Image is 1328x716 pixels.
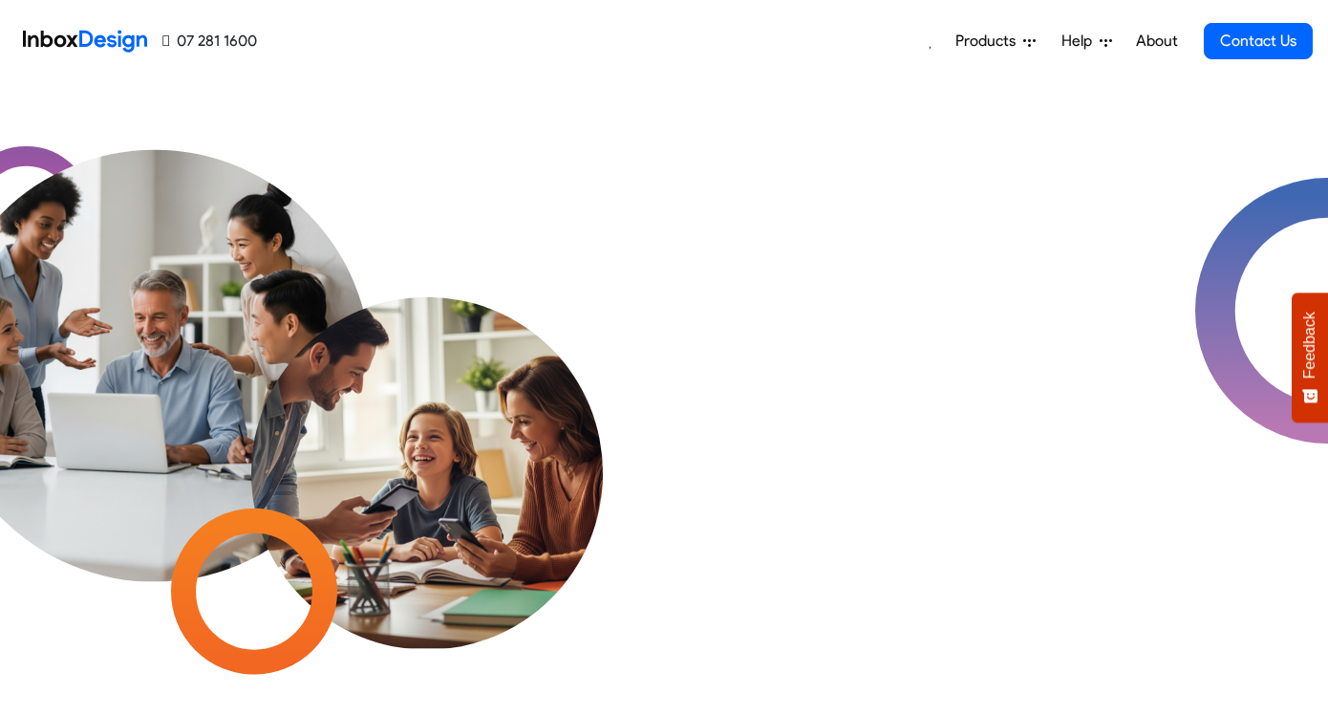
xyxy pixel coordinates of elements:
[207,209,647,649] img: parents_with_child.png
[678,256,1142,543] div: Maximising Efficient & Engagement, Connecting Schools, Families, and Students.
[1130,22,1183,60] a: About
[1061,30,1100,53] span: Help
[948,22,1043,60] a: Products
[955,30,1023,53] span: Products
[1301,312,1318,379] span: Feedback
[1204,23,1313,59] a: Contact Us
[162,30,257,53] a: 07 281 1600
[1054,22,1120,60] a: Help
[1292,293,1328,423] button: Feedback - Show survey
